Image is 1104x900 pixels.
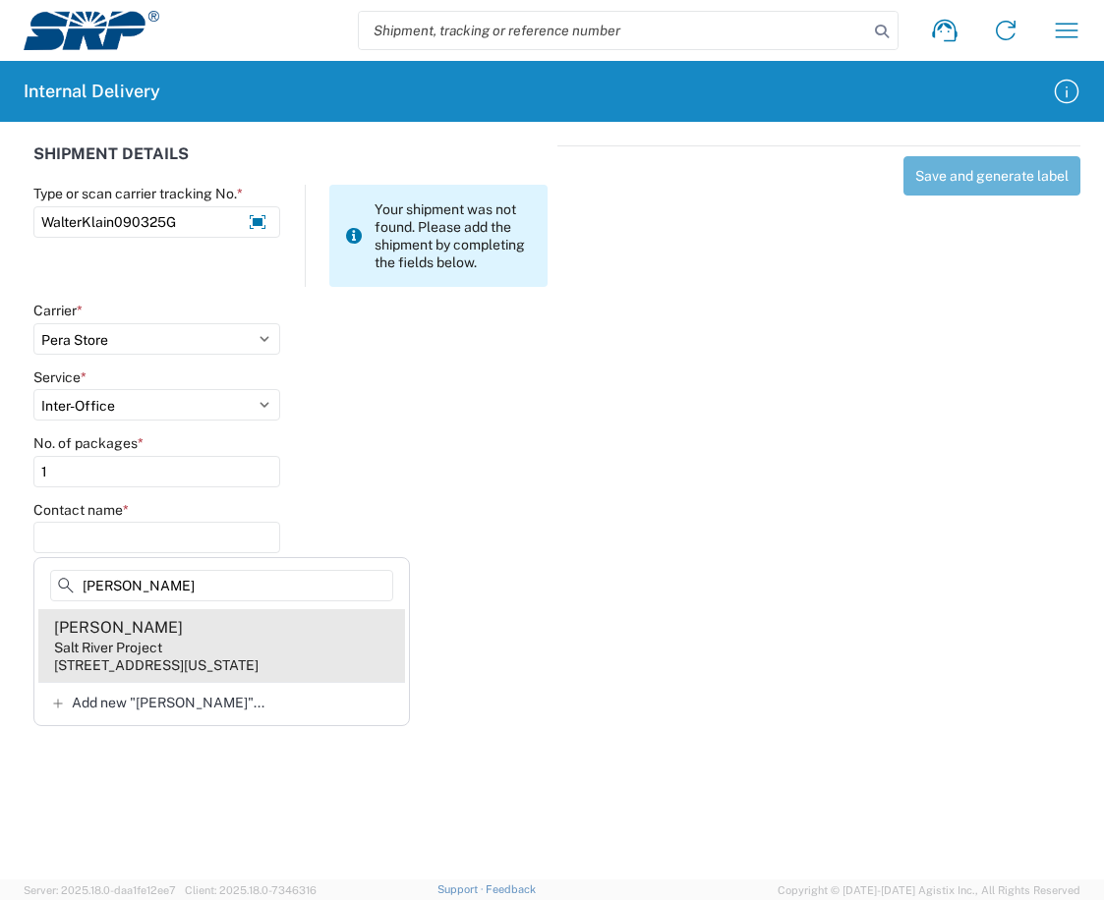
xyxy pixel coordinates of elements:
[375,200,532,271] span: Your shipment was not found. Please add the shipment by completing the fields below.
[54,656,259,674] div: [STREET_ADDRESS][US_STATE]
[486,883,536,895] a: Feedback
[33,434,144,452] label: No. of packages
[54,639,162,656] div: Salt River Project
[33,302,83,319] label: Carrier
[33,368,87,386] label: Service
[778,881,1080,899] span: Copyright © [DATE]-[DATE] Agistix Inc., All Rights Reserved
[437,883,487,895] a: Support
[72,694,264,711] span: Add new "[PERSON_NAME]"...
[33,145,548,185] div: SHIPMENT DETAILS
[33,501,129,519] label: Contact name
[24,11,159,50] img: srp
[33,185,243,202] label: Type or scan carrier tracking No.
[185,884,317,896] span: Client: 2025.18.0-7346316
[359,12,868,49] input: Shipment, tracking or reference number
[54,617,183,639] div: [PERSON_NAME]
[24,80,160,103] h2: Internal Delivery
[24,884,176,896] span: Server: 2025.18.0-daa1fe12ee7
